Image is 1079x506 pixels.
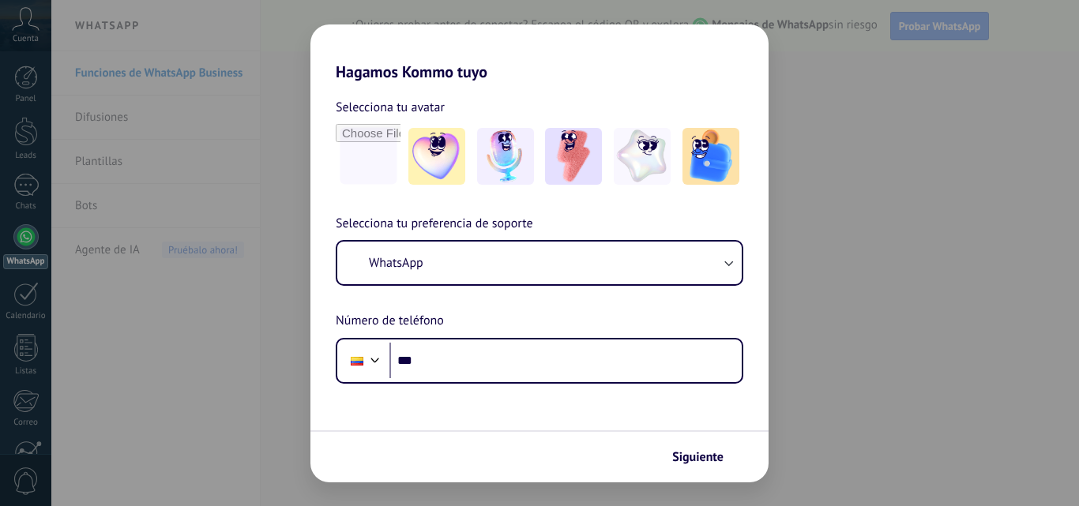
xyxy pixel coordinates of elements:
[545,128,602,185] img: -3.jpeg
[614,128,671,185] img: -4.jpeg
[477,128,534,185] img: -2.jpeg
[336,311,444,332] span: Número de teléfono
[408,128,465,185] img: -1.jpeg
[337,242,742,284] button: WhatsApp
[336,97,445,118] span: Selecciona tu avatar
[336,214,533,234] span: Selecciona tu preferencia de soporte
[342,344,372,377] div: Colombia: + 57
[369,255,423,271] span: WhatsApp
[665,444,745,470] button: Siguiente
[310,24,769,81] h2: Hagamos Kommo tuyo
[672,452,724,463] span: Siguiente
[682,128,739,185] img: -5.jpeg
